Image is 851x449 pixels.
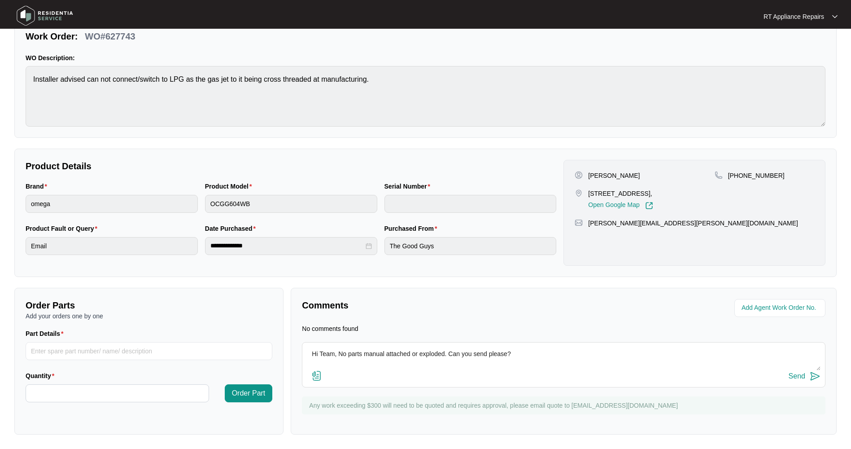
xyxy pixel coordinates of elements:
[232,388,266,399] span: Order Part
[26,53,825,62] p: WO Description:
[384,224,441,233] label: Purchased From
[26,66,825,127] textarea: Installer advised can not connect/switch to LPG as the gas jet to it being cross threaded at manu...
[26,329,67,338] label: Part Details
[26,371,58,380] label: Quantity
[26,299,272,312] p: Order Parts
[715,171,723,179] img: map-pin
[742,303,820,313] input: Add Agent Work Order No.
[309,401,821,410] p: Any work exceeding $300 will need to be quoted and requires approval, please email quote to [EMAI...
[26,385,209,402] input: Quantity
[588,171,640,180] p: [PERSON_NAME]
[302,299,557,312] p: Comments
[588,189,653,198] p: [STREET_ADDRESS],
[575,219,583,227] img: map-pin
[26,342,272,360] input: Part Details
[26,160,556,172] p: Product Details
[789,370,820,383] button: Send
[832,14,838,19] img: dropdown arrow
[575,189,583,197] img: map-pin
[26,195,198,213] input: Brand
[225,384,273,402] button: Order Part
[311,370,322,381] img: file-attachment-doc.svg
[728,171,785,180] p: [PHONE_NUMBER]
[384,237,557,255] input: Purchased From
[810,371,820,382] img: send-icon.svg
[205,224,259,233] label: Date Purchased
[26,224,101,233] label: Product Fault or Query
[302,324,358,333] p: No comments found
[210,241,364,251] input: Date Purchased
[384,195,557,213] input: Serial Number
[205,182,256,191] label: Product Model
[645,202,653,210] img: Link-External
[307,347,820,370] textarea: Hi Team, No parts manual attached or exploded. Can you send please?
[13,2,76,29] img: residentia service logo
[85,30,135,43] p: WO#627743
[26,182,51,191] label: Brand
[764,12,824,21] p: RT Appliance Repairs
[26,312,272,321] p: Add your orders one by one
[789,372,805,380] div: Send
[588,202,653,210] a: Open Google Map
[205,195,377,213] input: Product Model
[26,30,78,43] p: Work Order:
[588,219,798,228] p: [PERSON_NAME][EMAIL_ADDRESS][PERSON_NAME][DOMAIN_NAME]
[384,182,434,191] label: Serial Number
[26,237,198,255] input: Product Fault or Query
[575,171,583,179] img: user-pin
